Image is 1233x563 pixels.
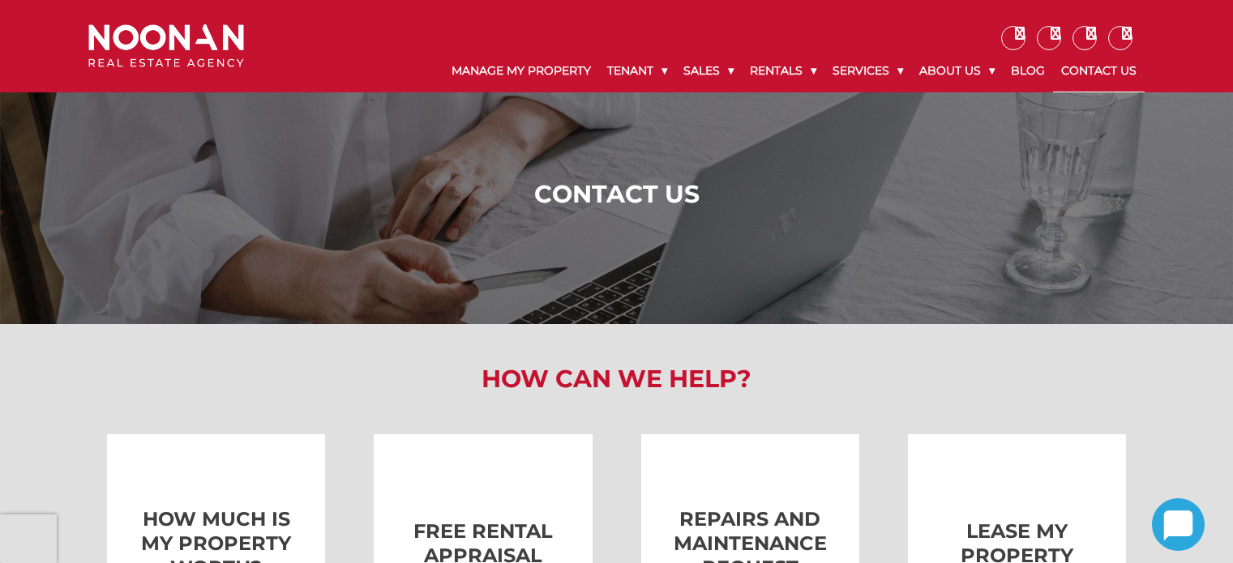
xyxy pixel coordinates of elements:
a: Rentals [742,50,824,92]
a: About Us [911,50,1003,92]
h1: Contact Us [92,180,1141,209]
a: Blog [1003,50,1053,92]
a: Tenant [599,50,675,92]
a: Manage My Property [443,50,599,92]
h2: How Can We Help? [76,365,1157,394]
a: Sales [675,50,742,92]
a: Services [824,50,911,92]
a: Contact Us [1053,50,1145,92]
img: Noonan Real Estate Agency [88,24,244,67]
